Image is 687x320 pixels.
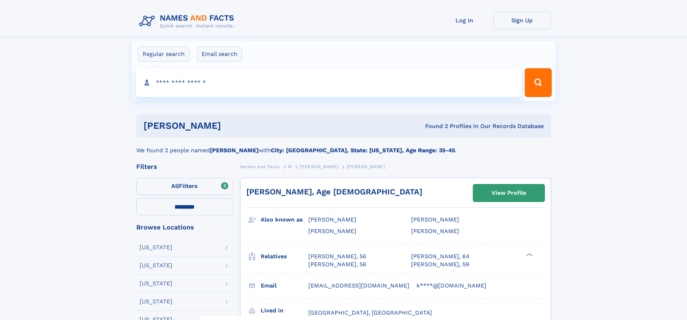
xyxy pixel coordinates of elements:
a: Names and Facts [240,162,280,171]
span: [PERSON_NAME] [308,216,356,223]
a: View Profile [473,184,545,202]
a: [PERSON_NAME] [300,162,338,171]
div: [US_STATE] [140,281,172,286]
span: [PERSON_NAME] [308,228,356,234]
img: Logo Names and Facts [136,12,240,31]
span: [EMAIL_ADDRESS][DOMAIN_NAME] [308,282,409,289]
span: M [288,164,292,169]
b: City: [GEOGRAPHIC_DATA], State: [US_STATE], Age Range: 35-45 [271,147,455,154]
div: [US_STATE] [140,263,172,268]
div: Browse Locations [136,224,233,231]
a: M [288,162,292,171]
span: All [171,183,179,189]
span: [PERSON_NAME] [347,164,385,169]
div: View Profile [492,185,526,201]
span: [PERSON_NAME] [300,164,338,169]
label: Regular search [138,47,189,62]
label: Email search [197,47,242,62]
a: [PERSON_NAME], 56 [308,260,366,268]
span: [GEOGRAPHIC_DATA], [GEOGRAPHIC_DATA] [308,309,432,316]
h3: Relatives [261,250,308,263]
span: [PERSON_NAME] [411,228,459,234]
h1: [PERSON_NAME] [144,121,323,130]
h3: Lived in [261,304,308,317]
a: [PERSON_NAME], 64 [411,253,470,260]
div: Filters [136,163,233,170]
h3: Email [261,280,308,292]
a: [PERSON_NAME], 56 [308,253,366,260]
span: [PERSON_NAME] [411,216,459,223]
input: search input [136,68,522,97]
h3: Also known as [261,214,308,226]
div: ❯ [524,252,533,257]
a: [PERSON_NAME], 59 [411,260,469,268]
a: Log In [436,12,493,29]
b: [PERSON_NAME] [210,147,259,154]
a: Sign Up [493,12,551,29]
a: [PERSON_NAME], Age [DEMOGRAPHIC_DATA] [246,187,422,196]
div: Found 2 Profiles In Our Records Database [323,122,544,130]
div: [US_STATE] [140,245,172,250]
label: Filters [136,178,233,195]
div: We found 2 people named with . [136,137,551,155]
div: [US_STATE] [140,299,172,304]
button: Search Button [525,68,551,97]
